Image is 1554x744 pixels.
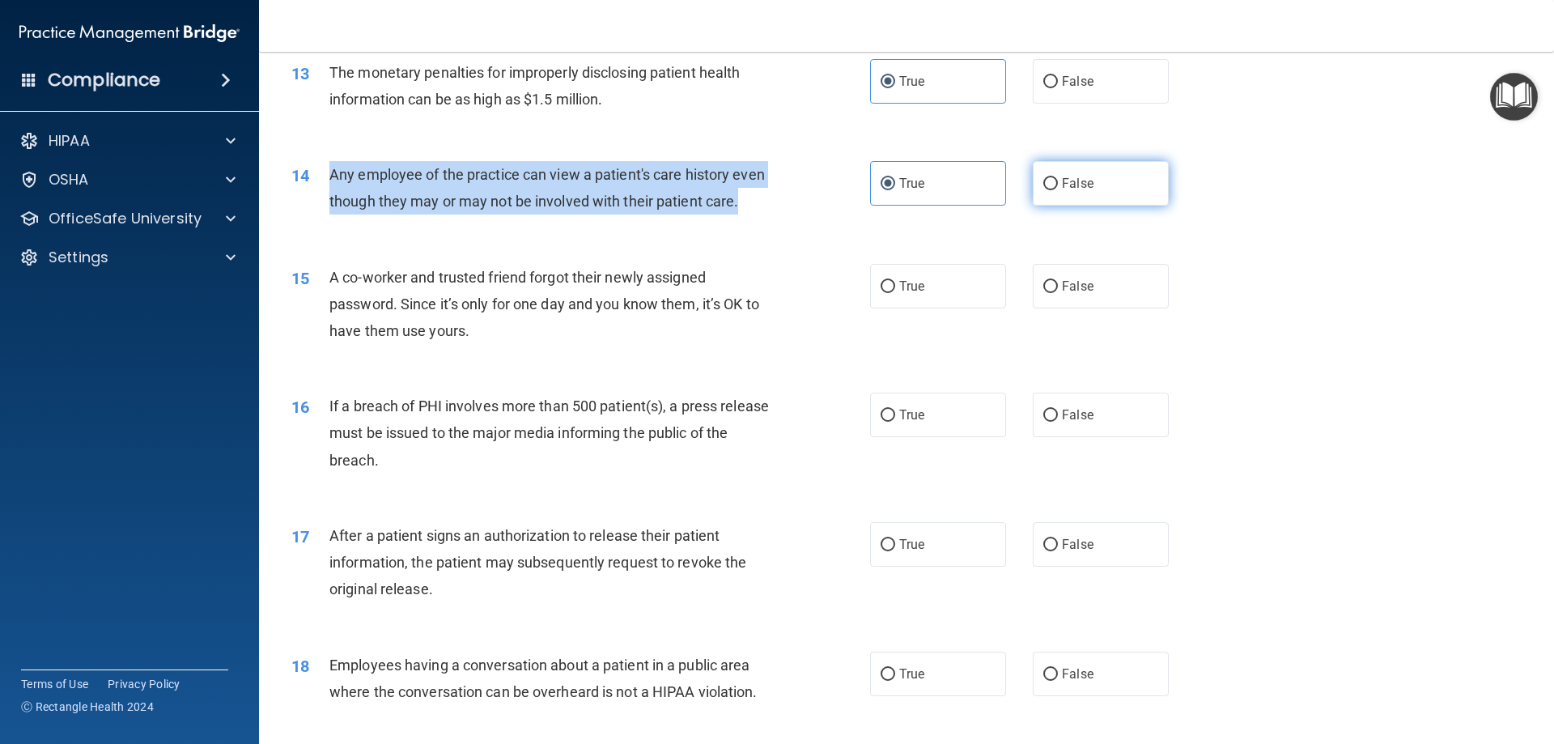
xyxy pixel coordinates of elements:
p: Settings [49,248,108,267]
a: Settings [19,248,236,267]
span: False [1062,666,1093,682]
span: False [1062,278,1093,294]
img: PMB logo [19,17,240,49]
span: True [899,74,924,89]
span: Ⓒ Rectangle Health 2024 [21,699,154,715]
span: True [899,666,924,682]
p: OfficeSafe University [49,209,202,228]
span: The monetary penalties for improperly disclosing patient health information can be as high as $1.... [329,64,740,108]
a: Terms of Use [21,676,88,692]
input: True [881,539,895,551]
input: True [881,281,895,293]
span: False [1062,74,1093,89]
p: OSHA [49,170,89,189]
span: False [1062,407,1093,423]
input: False [1043,539,1058,551]
p: HIPAA [49,131,90,151]
span: 17 [291,527,309,546]
button: Open Resource Center [1490,73,1538,121]
input: False [1043,669,1058,681]
span: Employees having a conversation about a patient in a public area where the conversation can be ov... [329,657,758,700]
a: OfficeSafe University [19,209,236,228]
span: True [899,407,924,423]
span: True [899,176,924,191]
a: HIPAA [19,131,236,151]
span: 13 [291,64,309,83]
h4: Compliance [48,69,160,91]
span: 15 [291,269,309,288]
span: True [899,537,924,552]
input: True [881,410,895,422]
span: 18 [291,657,309,676]
input: False [1043,178,1058,190]
span: 16 [291,398,309,417]
span: A co-worker and trusted friend forgot their newly assigned password. Since it’s only for one day ... [329,269,759,339]
span: If a breach of PHI involves more than 500 patient(s), a press release must be issued to the major... [329,398,769,468]
span: 14 [291,166,309,185]
span: False [1062,176,1093,191]
input: True [881,178,895,190]
input: False [1043,281,1058,293]
input: True [881,669,895,681]
input: False [1043,410,1058,422]
span: After a patient signs an authorization to release their patient information, the patient may subs... [329,527,746,597]
span: True [899,278,924,294]
span: Any employee of the practice can view a patient's care history even though they may or may not be... [329,166,765,210]
input: False [1043,76,1058,88]
span: False [1062,537,1093,552]
a: Privacy Policy [108,676,180,692]
a: OSHA [19,170,236,189]
input: True [881,76,895,88]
